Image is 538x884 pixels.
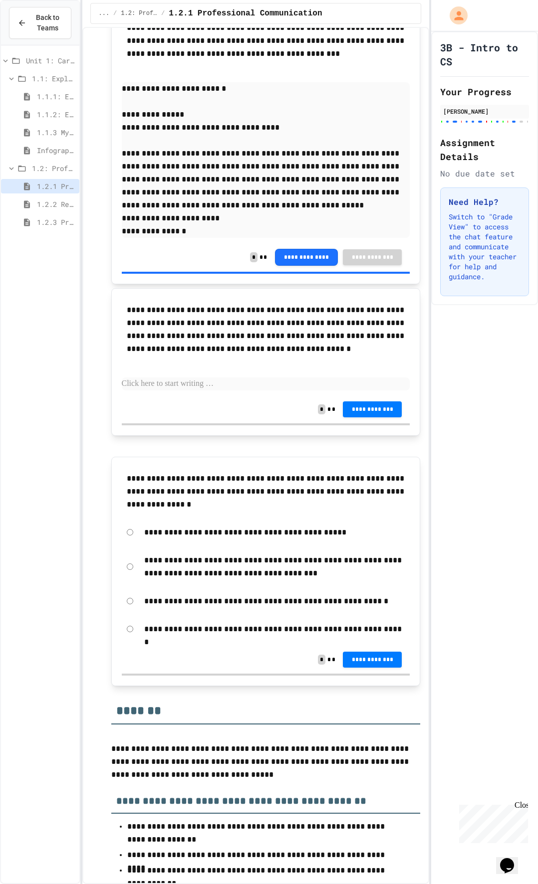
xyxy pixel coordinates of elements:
span: 1.2: Professional Communication [32,163,75,174]
div: Chat with us now!Close [4,4,69,63]
span: 1.2.1 Professional Communication [169,7,322,19]
span: Unit 1: Careers & Professionalism [26,55,75,66]
span: 1.2: Professional Communication [121,9,157,17]
iframe: chat widget [496,844,528,874]
div: My Account [439,4,470,27]
span: Infographic Project: Your favorite CS [37,145,75,156]
span: 1.1.2: Exploring CS Careers - Review [37,109,75,120]
span: 1.2.2 Review - Professional Communication [37,199,75,209]
h2: Assignment Details [440,136,529,164]
span: / [113,9,117,17]
span: 1.2.3 Professional Communication Challenge [37,217,75,227]
h3: Need Help? [449,196,521,208]
span: 1.1: Exploring CS Careers [32,73,75,84]
h2: Your Progress [440,85,529,99]
div: No due date set [440,168,529,179]
div: [PERSON_NAME] [443,107,526,116]
h1: 3B - Intro to CS [440,40,529,68]
span: 1.1.3 My Top 3 CS Careers! [37,127,75,138]
span: 1.1.1: Exploring CS Careers [37,91,75,102]
p: Switch to "Grade View" to access the chat feature and communicate with your teacher for help and ... [449,212,521,282]
button: Back to Teams [9,7,71,39]
span: Back to Teams [32,12,63,33]
span: / [161,9,165,17]
iframe: chat widget [455,801,528,843]
span: ... [99,9,110,17]
span: 1.2.1 Professional Communication [37,181,75,191]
